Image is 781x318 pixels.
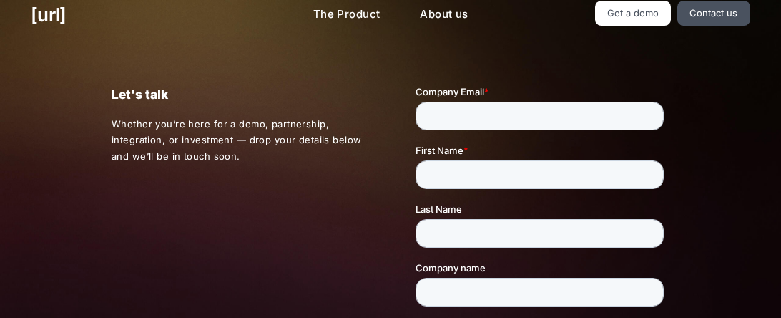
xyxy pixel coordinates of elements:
a: The Product [302,1,392,29]
a: Get a demo [595,1,672,26]
a: Contact us [677,1,750,26]
p: Whether you’re here for a demo, partnership, integration, or investment — drop your details below... [112,116,366,165]
p: Let's talk [112,85,365,105]
a: About us [408,1,479,29]
a: [URL] [31,1,66,29]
